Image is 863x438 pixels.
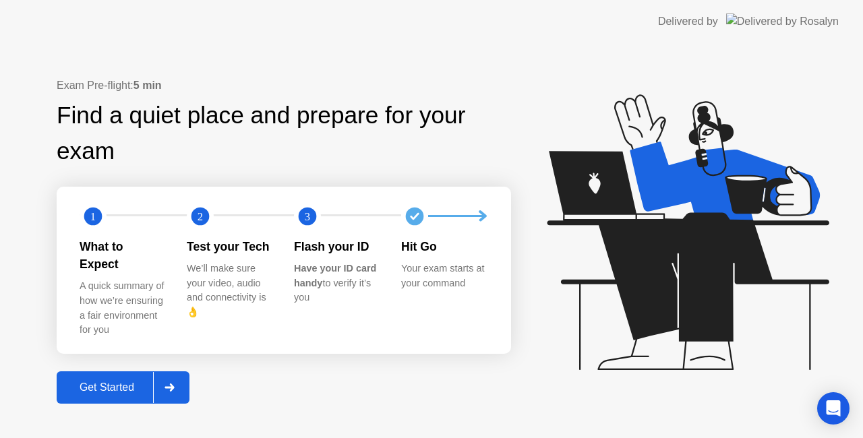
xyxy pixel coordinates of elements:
div: A quick summary of how we’re ensuring a fair environment for you [80,279,165,337]
div: What to Expect [80,238,165,274]
div: Test your Tech [187,238,272,255]
div: to verify it’s you [294,261,380,305]
b: Have your ID card handy [294,263,376,288]
div: Your exam starts at your command [401,261,487,290]
div: Get Started [61,381,153,394]
div: Exam Pre-flight: [57,77,511,94]
div: We’ll make sure your video, audio and connectivity is 👌 [187,261,272,319]
text: 3 [305,210,310,222]
div: Flash your ID [294,238,380,255]
div: Find a quiet place and prepare for your exam [57,98,511,169]
text: 1 [90,210,96,222]
div: Open Intercom Messenger [817,392,850,425]
text: 2 [198,210,203,222]
div: Delivered by [658,13,718,30]
img: Delivered by Rosalyn [726,13,839,29]
button: Get Started [57,371,189,404]
b: 5 min [133,80,162,91]
div: Hit Go [401,238,487,255]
